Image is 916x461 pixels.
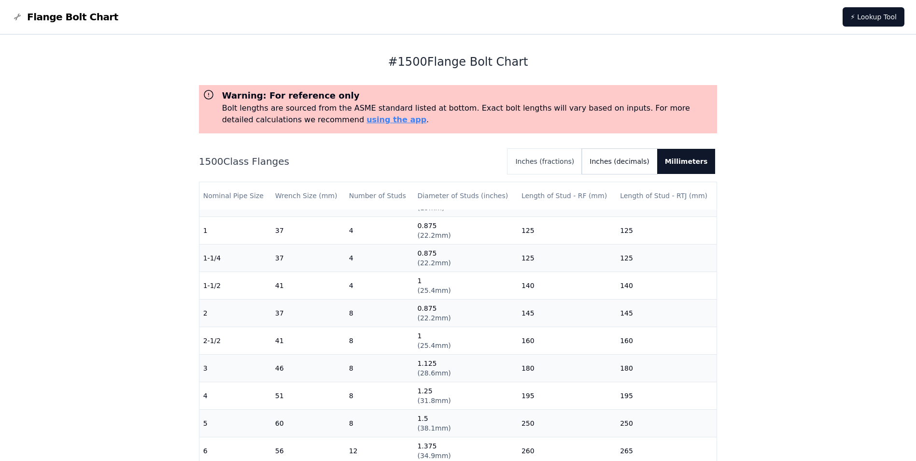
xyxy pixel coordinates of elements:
[271,327,345,354] td: 41
[345,244,414,272] td: 4
[271,272,345,299] td: 41
[271,409,345,437] td: 60
[616,327,717,354] td: 160
[345,354,414,382] td: 8
[518,182,616,210] th: Length of Stud - RF (mm)
[413,354,517,382] td: 1.125
[271,244,345,272] td: 37
[199,327,271,354] td: 2-1/2
[222,89,714,102] h3: Warning: For reference only
[271,216,345,244] td: 37
[27,10,118,24] span: Flange Bolt Chart
[518,216,616,244] td: 125
[413,382,517,409] td: 1.25
[271,382,345,409] td: 51
[616,216,717,244] td: 125
[518,409,616,437] td: 250
[413,272,517,299] td: 1
[271,354,345,382] td: 46
[417,259,451,267] span: ( 22.2mm )
[616,409,717,437] td: 250
[518,327,616,354] td: 160
[345,272,414,299] td: 4
[507,149,582,174] button: Inches (fractions)
[345,216,414,244] td: 4
[417,397,451,404] span: ( 31.8mm )
[222,102,714,126] p: Bolt lengths are sourced from the ASME standard listed at bottom. Exact bolt lengths will vary ba...
[12,11,23,23] img: Flange Bolt Chart Logo
[417,231,451,239] span: ( 22.2mm )
[199,382,271,409] td: 4
[345,299,414,327] td: 8
[345,327,414,354] td: 8
[413,182,517,210] th: Diameter of Studs (inches)
[518,354,616,382] td: 180
[345,182,414,210] th: Number of Studs
[518,272,616,299] td: 140
[199,272,271,299] td: 1-1/2
[199,182,271,210] th: Nominal Pipe Size
[413,216,517,244] td: 0.875
[417,342,451,349] span: ( 25.4mm )
[616,382,717,409] td: 195
[616,299,717,327] td: 145
[518,382,616,409] td: 195
[582,149,657,174] button: Inches (decimals)
[271,299,345,327] td: 37
[413,299,517,327] td: 0.875
[417,369,451,377] span: ( 28.6mm )
[271,182,345,210] th: Wrench Size (mm)
[12,10,118,24] a: Flange Bolt Chart LogoFlange Bolt Chart
[345,409,414,437] td: 8
[616,182,717,210] th: Length of Stud - RTJ (mm)
[366,115,426,124] a: using the app
[413,409,517,437] td: 1.5
[199,409,271,437] td: 5
[616,272,717,299] td: 140
[657,149,716,174] button: Millimeters
[417,314,451,322] span: ( 22.2mm )
[199,155,500,168] h2: 1500 Class Flanges
[345,382,414,409] td: 8
[413,244,517,272] td: 0.875
[616,244,717,272] td: 125
[518,299,616,327] td: 145
[417,287,451,294] span: ( 25.4mm )
[199,299,271,327] td: 2
[843,7,904,27] a: ⚡ Lookup Tool
[417,204,444,212] span: ( 19mm )
[413,327,517,354] td: 1
[616,354,717,382] td: 180
[199,216,271,244] td: 1
[199,354,271,382] td: 3
[417,424,451,432] span: ( 38.1mm )
[199,54,718,70] h1: # 1500 Flange Bolt Chart
[518,244,616,272] td: 125
[199,244,271,272] td: 1-1/4
[417,452,451,460] span: ( 34.9mm )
